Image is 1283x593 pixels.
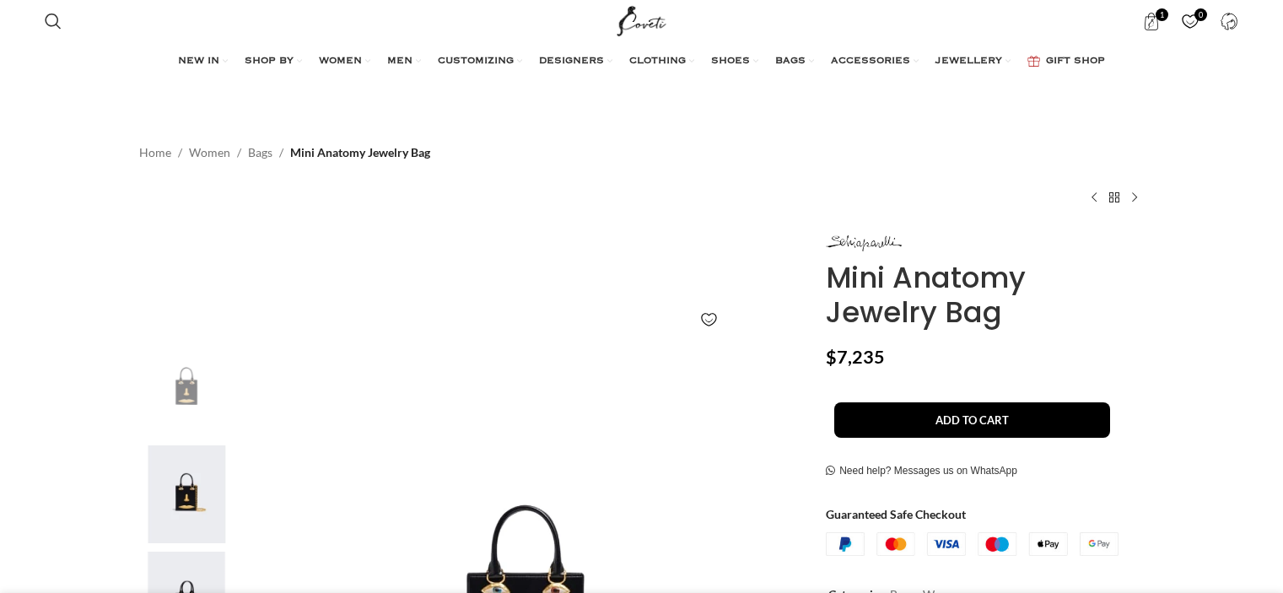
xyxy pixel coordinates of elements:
button: Add to cart [834,402,1110,438]
img: GiftBag [1027,56,1040,67]
span: 0 [1194,8,1207,21]
div: Main navigation [36,45,1247,78]
span: SHOES [711,55,750,68]
a: SHOP BY [245,45,302,78]
a: MEN [387,45,421,78]
a: SHOES [711,45,758,78]
span: DESIGNERS [539,55,604,68]
bdi: 7,235 [826,346,885,368]
span: NEW IN [178,55,219,68]
a: Search [36,4,70,38]
a: Previous product [1084,187,1104,208]
span: GIFT SHOP [1046,55,1105,68]
a: WOMEN [319,45,370,78]
a: CUSTOMIZING [438,45,522,78]
a: NEW IN [178,45,228,78]
a: Bags [248,143,272,162]
span: 1 [1156,8,1168,21]
span: MEN [387,55,412,68]
a: Women [189,143,230,162]
a: 1 [1135,4,1169,38]
h1: Mini Anatomy Jewelry Bag [826,261,1144,330]
img: Schiaparelli [826,235,902,251]
span: ACCESSORIES [831,55,910,68]
a: Site logo [613,13,670,27]
span: SHOP BY [245,55,294,68]
a: JEWELLERY [935,45,1011,78]
img: guaranteed-safe-checkout-bordered.j [826,532,1119,556]
nav: Breadcrumb [139,143,430,162]
span: CLOTHING [629,55,686,68]
a: CLOTHING [629,45,694,78]
strong: Guaranteed Safe Checkout [826,507,966,521]
span: BAGS [775,55,806,68]
span: WOMEN [319,55,362,68]
a: Next product [1124,187,1145,208]
span: $ [826,346,837,368]
a: 0 [1173,4,1208,38]
div: My Wishlist [1173,4,1208,38]
a: Home [139,143,171,162]
a: ACCESSORIES [831,45,919,78]
a: DESIGNERS [539,45,612,78]
span: CUSTOMIZING [438,55,514,68]
a: Need help? Messages us on WhatsApp [826,465,1017,478]
img: medFormat packshot sa179101 99937715 nobg [135,338,238,437]
img: Schiaparelli bags [135,445,238,544]
span: Mini Anatomy Jewelry Bag [290,143,430,162]
span: JEWELLERY [935,55,1002,68]
a: BAGS [775,45,814,78]
a: GIFT SHOP [1027,45,1105,78]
